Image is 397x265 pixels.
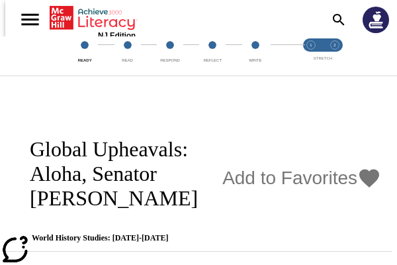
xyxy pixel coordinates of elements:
[154,36,186,64] button: Respond step 3 of 5
[222,166,381,189] button: Add to Favorites - Global Upheavals: Aloha, Senator Inouye
[326,36,344,54] button: Stretch Respond step 2 of 2
[310,43,312,47] text: 1
[222,168,357,189] span: Add to Favorites
[197,36,228,64] button: Reflect step 4 of 5
[302,36,320,54] button: Stretch Read step 1 of 2
[111,36,143,64] button: Read step 2 of 5
[333,43,336,47] text: 2
[16,233,381,243] p: World History Studies: [DATE]-[DATE]
[122,58,133,62] span: Read
[50,3,136,39] div: Home
[314,56,332,60] span: STRETCH
[204,58,222,62] span: Reflect
[98,31,136,39] span: NJ Edition
[69,36,101,64] button: Ready step 1 of 5
[323,4,355,36] button: Search
[16,137,216,211] h1: Global Upheavals: Aloha, Senator [PERSON_NAME]
[363,7,389,33] img: Avatar
[249,58,261,62] span: Write
[240,36,271,64] button: Write step 5 of 5
[78,58,92,62] span: Ready
[355,3,397,37] button: Select a new avatar
[160,58,180,62] span: Respond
